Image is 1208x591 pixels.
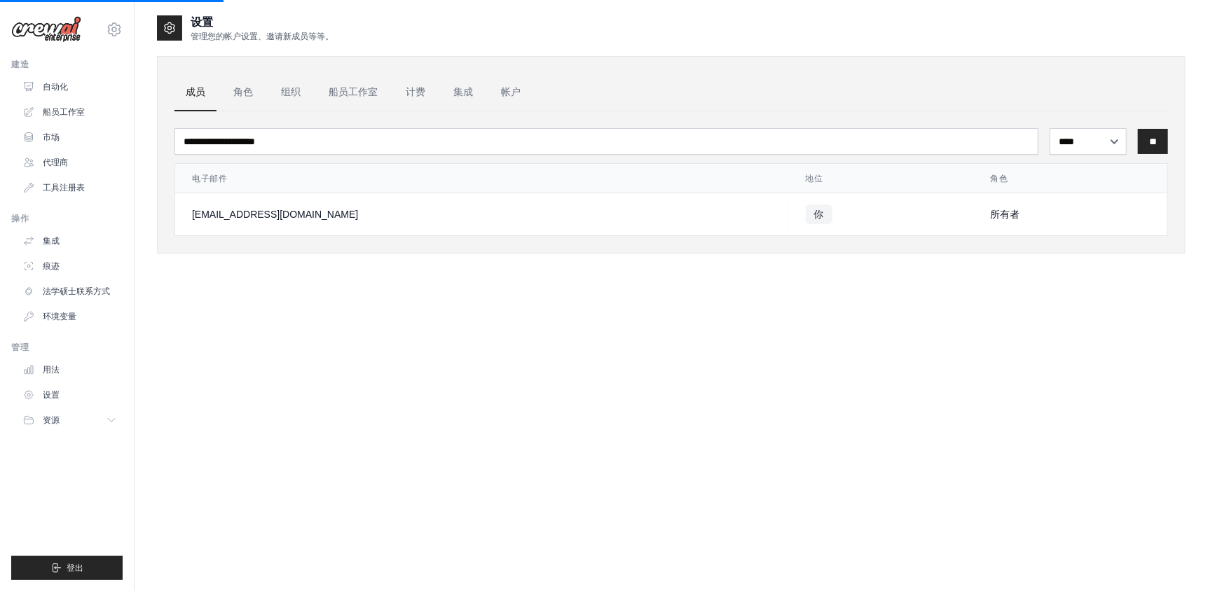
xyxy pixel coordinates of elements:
[233,86,253,97] font: 角色
[43,415,60,425] font: 资源
[329,86,378,97] font: 船员工作室
[394,74,437,111] a: 计费
[43,107,85,117] font: 船员工作室
[43,132,60,142] font: 市场
[43,365,60,375] font: 用法
[191,16,212,28] font: 设置
[991,174,1008,183] font: 角色
[453,86,473,97] font: 集成
[43,183,85,193] font: 工具注册表
[11,16,81,43] img: 标识
[806,174,823,183] font: 地位
[17,255,123,277] a: 痕迹
[43,390,60,400] font: 设置
[17,280,123,303] a: 法学硕士联系方式
[186,86,205,97] font: 成员
[11,214,29,223] font: 操作
[991,209,1020,220] font: 所有者
[67,563,84,573] font: 登出
[442,74,484,111] a: 集成
[174,74,217,111] a: 成员
[43,82,68,92] font: 自动化
[43,312,76,321] font: 环境变量
[17,176,123,199] a: 工具注册表
[11,556,123,580] button: 登出
[501,86,521,97] font: 帐户
[406,86,425,97] font: 计费
[317,74,389,111] a: 船员工作室
[17,305,123,328] a: 环境变量
[17,76,123,98] a: 自动化
[17,151,123,174] a: 代理商
[222,74,264,111] a: 角色
[192,209,358,220] font: [EMAIL_ADDRESS][DOMAIN_NAME]
[17,230,123,252] a: 集成
[191,32,334,41] font: 管理您的帐户设置、邀请新成员等等。
[814,209,824,220] font: 你
[192,174,227,183] font: 电子邮件
[11,60,29,69] font: 建造
[43,286,110,296] font: 法学硕士联系方式
[43,236,60,246] font: 集成
[270,74,312,111] a: 组织
[281,86,301,97] font: 组织
[17,384,123,406] a: 设置
[43,261,60,271] font: 痕迹
[17,101,123,123] a: 船员工作室
[17,409,123,431] button: 资源
[17,126,123,148] a: 市场
[11,342,29,352] font: 管理
[17,359,123,381] a: 用法
[490,74,532,111] a: 帐户
[43,158,68,167] font: 代理商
